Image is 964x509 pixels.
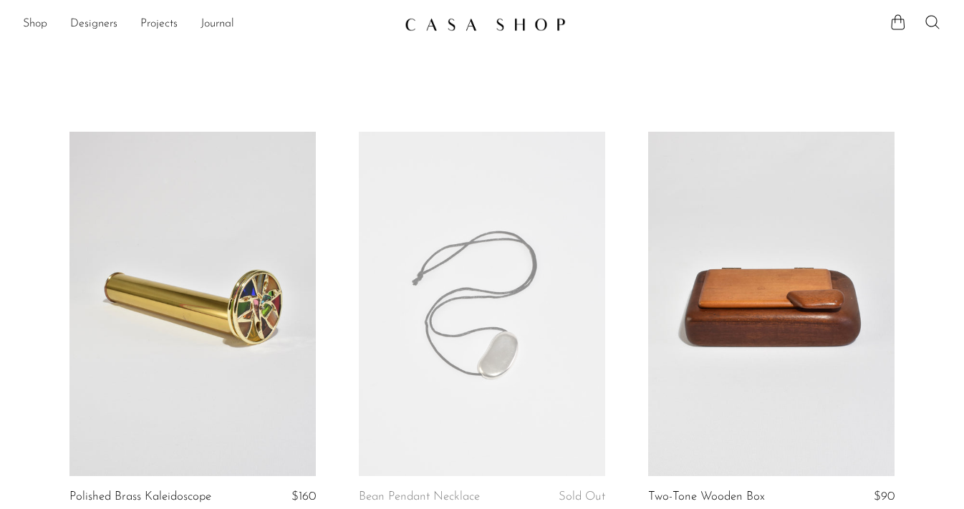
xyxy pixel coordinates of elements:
[70,15,117,34] a: Designers
[559,490,605,503] span: Sold Out
[648,490,765,503] a: Two-Tone Wooden Box
[291,490,316,503] span: $160
[359,490,480,503] a: Bean Pendant Necklace
[69,490,211,503] a: Polished Brass Kaleidoscope
[23,12,393,37] ul: NEW HEADER MENU
[201,15,234,34] a: Journal
[874,490,895,503] span: $90
[23,15,47,34] a: Shop
[23,12,393,37] nav: Desktop navigation
[140,15,178,34] a: Projects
